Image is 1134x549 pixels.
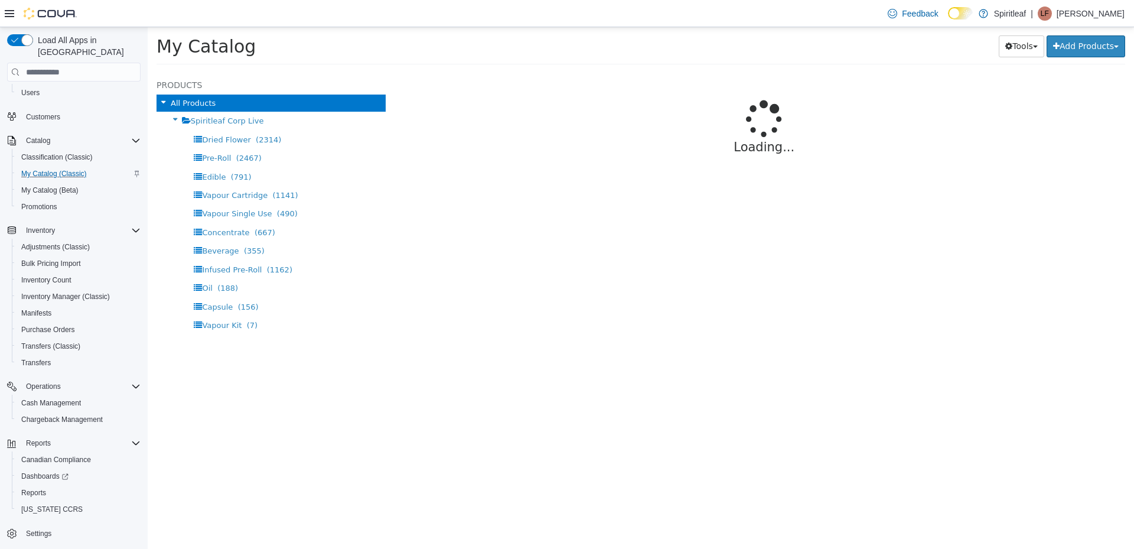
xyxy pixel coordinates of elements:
span: Reports [21,488,46,498]
span: [US_STATE] CCRS [21,505,83,514]
button: Promotions [12,199,145,215]
span: Classification (Classic) [17,150,141,164]
a: Cash Management [17,396,86,410]
button: Adjustments (Classic) [12,239,145,255]
a: My Catalog (Classic) [17,167,92,181]
span: Dried Flower [54,108,103,117]
button: Purchase Orders [12,321,145,338]
span: Bulk Pricing Import [17,256,141,271]
button: Settings [2,525,145,542]
h5: Products [9,51,238,65]
span: (667) [107,201,128,210]
span: Classification (Classic) [21,152,93,162]
span: Cash Management [17,396,141,410]
span: Inventory Manager (Classic) [21,292,110,301]
span: Vapour Cartridge [54,164,120,173]
a: My Catalog (Beta) [17,183,83,197]
button: Operations [21,379,66,394]
span: Infused Pre-Roll [54,238,114,247]
span: Transfers (Classic) [17,339,141,353]
span: Canadian Compliance [21,455,91,464]
a: Users [17,86,44,100]
span: Inventory Count [21,275,71,285]
span: Customers [21,109,141,124]
span: (2314) [108,108,133,117]
span: Edible [54,145,78,154]
span: Manifests [21,308,51,318]
img: Cova [24,8,77,20]
a: Inventory Count [17,273,76,287]
span: Feedback [902,8,938,20]
span: Settings [26,529,51,538]
a: Canadian Compliance [17,453,96,467]
span: (156) [90,275,111,284]
a: Manifests [17,306,56,320]
span: Promotions [17,200,141,214]
button: Customers [2,108,145,125]
button: Classification (Classic) [12,149,145,165]
span: Users [17,86,141,100]
p: | [1031,7,1033,21]
span: My Catalog (Classic) [21,169,87,178]
span: (1162) [119,238,145,247]
div: Leanne F [1038,7,1052,21]
span: Inventory [21,223,141,238]
span: Transfers [21,358,51,368]
a: [US_STATE] CCRS [17,502,87,516]
span: Catalog [21,134,141,148]
button: Inventory Count [12,272,145,288]
span: (2467) [89,126,114,135]
button: Inventory Manager (Classic) [12,288,145,305]
span: Users [21,88,40,98]
span: Operations [21,379,141,394]
span: Purchase Orders [17,323,141,337]
button: Reports [12,485,145,501]
button: Catalog [2,132,145,149]
button: Users [12,85,145,101]
button: Transfers (Classic) [12,338,145,355]
a: Bulk Pricing Import [17,256,86,271]
button: Operations [2,378,145,395]
span: Transfers [17,356,141,370]
a: Classification (Classic) [17,150,97,164]
p: Loading... [291,111,943,130]
span: Inventory Count [17,273,141,287]
input: Dark Mode [948,7,973,20]
a: Customers [21,110,65,124]
span: Manifests [17,306,141,320]
span: Pre-Roll [54,126,83,135]
p: [PERSON_NAME] [1057,7,1125,21]
button: My Catalog (Classic) [12,165,145,182]
span: (791) [83,145,104,154]
span: Oil [54,256,64,265]
span: Adjustments (Classic) [21,242,90,252]
span: (1141) [125,164,150,173]
span: Dashboards [17,469,141,483]
button: Reports [2,435,145,451]
button: Inventory [2,222,145,239]
span: (7) [99,294,110,303]
span: Cash Management [21,398,81,408]
span: Chargeback Management [17,412,141,427]
button: My Catalog (Beta) [12,182,145,199]
a: Transfers [17,356,56,370]
span: Beverage [54,219,91,228]
a: Promotions [17,200,62,214]
span: My Catalog [9,9,108,30]
span: Dashboards [21,472,69,481]
button: Bulk Pricing Import [12,255,145,272]
a: Feedback [883,2,943,25]
button: Manifests [12,305,145,321]
button: Tools [851,8,897,30]
a: Reports [17,486,51,500]
span: My Catalog (Beta) [21,186,79,195]
button: Canadian Compliance [12,451,145,468]
span: (188) [70,256,90,265]
span: Promotions [21,202,57,212]
a: Settings [21,527,56,541]
button: Chargeback Management [12,411,145,428]
span: Concentrate [54,201,102,210]
span: Purchase Orders [21,325,75,334]
span: Catalog [26,136,50,145]
span: My Catalog (Beta) [17,183,141,197]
